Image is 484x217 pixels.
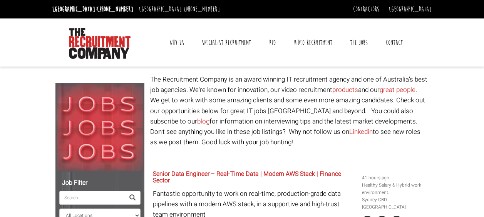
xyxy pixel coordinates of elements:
[153,169,341,185] a: Senior Data Engineer – Real-Time Data | Modern AWS Stack | Finance Sector
[389,5,432,13] a: [GEOGRAPHIC_DATA]
[362,174,426,182] li: 41 hours ago
[59,180,141,187] h5: Job Filter
[263,33,281,52] a: RPO
[164,33,190,52] a: Why Us
[97,5,133,13] a: [PHONE_NUMBER]
[332,85,358,95] a: products
[349,127,373,137] a: Linkedin
[344,33,373,52] a: The Jobs
[380,33,409,52] a: Contact
[288,33,338,52] a: Video Recruitment
[353,5,379,13] a: Contractors
[196,33,257,52] a: Specialist Recruitment
[50,3,135,15] li: [GEOGRAPHIC_DATA]:
[69,28,131,59] img: The Recruitment Company
[137,3,222,15] li: [GEOGRAPHIC_DATA]:
[55,83,144,172] img: Jobs, Jobs, Jobs
[150,74,429,147] p: The Recruitment Company is an award winning IT recruitment agency and one of Australia's best job...
[197,117,209,126] a: blog
[184,5,220,13] a: [PHONE_NUMBER]
[380,85,415,95] a: great people
[59,191,125,205] input: Search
